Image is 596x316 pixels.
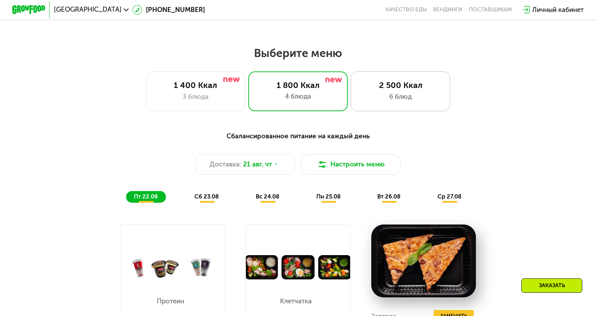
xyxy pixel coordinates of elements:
[134,193,158,200] span: пт 22.08
[301,154,401,174] button: Настроить меню
[26,46,570,60] h2: Выберите меню
[521,278,582,293] div: Заказать
[54,6,122,13] span: [GEOGRAPHIC_DATA]
[278,298,314,305] p: Клетчатка
[377,193,401,200] span: вт 26.08
[132,5,205,15] a: [PHONE_NUMBER]
[316,193,341,200] span: пн 25.08
[532,5,584,15] div: Личный кабинет
[433,6,462,13] a: Вендинги
[210,159,241,169] span: Доставка:
[386,6,427,13] a: Качество еды
[194,193,219,200] span: сб 23.08
[154,80,236,90] div: 1 400 Ккал
[437,193,461,200] span: ср 27.08
[256,193,279,200] span: вс 24.08
[257,91,339,101] div: 4 блюда
[152,298,189,305] p: Протеин
[53,131,543,141] div: Сбалансированное питание на каждый день
[469,6,512,13] div: поставщикам
[243,159,272,169] span: 21 авг, чт
[154,92,236,102] div: 3 блюда
[360,92,442,102] div: 6 блюд
[360,80,442,90] div: 2 500 Ккал
[257,80,339,90] div: 1 800 Ккал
